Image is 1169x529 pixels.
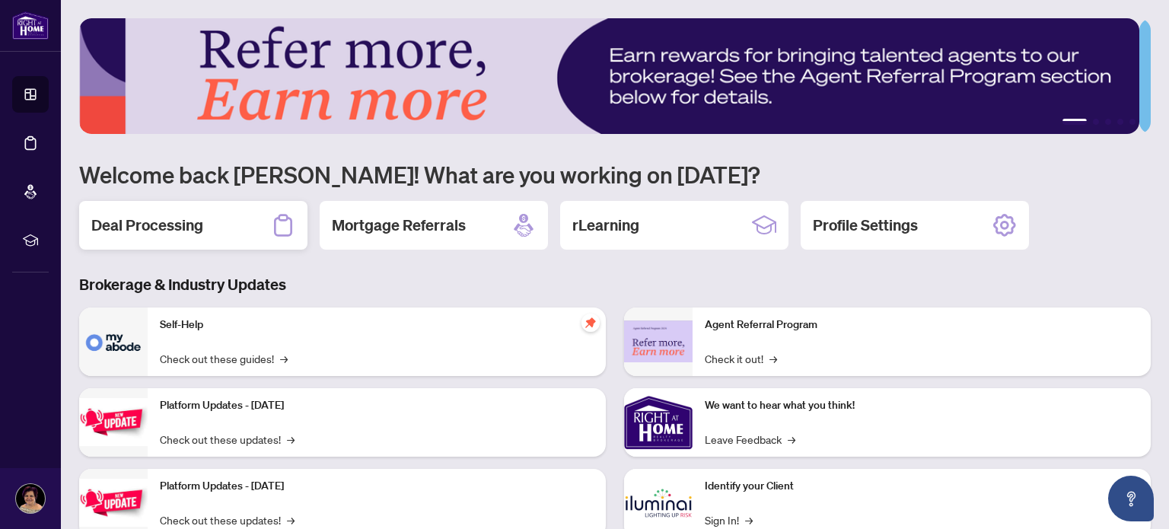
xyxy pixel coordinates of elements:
[79,479,148,527] img: Platform Updates - July 8, 2025
[1062,119,1087,125] button: 1
[79,308,148,376] img: Self-Help
[280,350,288,367] span: →
[705,431,795,448] a: Leave Feedback→
[581,314,600,332] span: pushpin
[332,215,466,236] h2: Mortgage Referrals
[813,215,918,236] h2: Profile Settings
[160,317,594,333] p: Self-Help
[287,511,295,528] span: →
[79,398,148,446] img: Platform Updates - July 21, 2025
[160,511,295,528] a: Check out these updates!→
[1108,476,1154,521] button: Open asap
[788,431,795,448] span: →
[1129,119,1136,125] button: 5
[287,431,295,448] span: →
[91,215,203,236] h2: Deal Processing
[624,388,693,457] img: We want to hear what you think!
[1105,119,1111,125] button: 3
[160,431,295,448] a: Check out these updates!→
[705,511,753,528] a: Sign In!→
[572,215,639,236] h2: rLearning
[745,511,753,528] span: →
[160,350,288,367] a: Check out these guides!→
[16,484,45,513] img: Profile Icon
[160,397,594,414] p: Platform Updates - [DATE]
[79,274,1151,295] h3: Brokerage & Industry Updates
[624,320,693,362] img: Agent Referral Program
[705,478,1139,495] p: Identify your Client
[160,478,594,495] p: Platform Updates - [DATE]
[79,18,1139,134] img: Slide 0
[12,11,49,40] img: logo
[1117,119,1123,125] button: 4
[705,397,1139,414] p: We want to hear what you think!
[705,350,777,367] a: Check it out!→
[705,317,1139,333] p: Agent Referral Program
[769,350,777,367] span: →
[79,160,1151,189] h1: Welcome back [PERSON_NAME]! What are you working on [DATE]?
[1093,119,1099,125] button: 2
